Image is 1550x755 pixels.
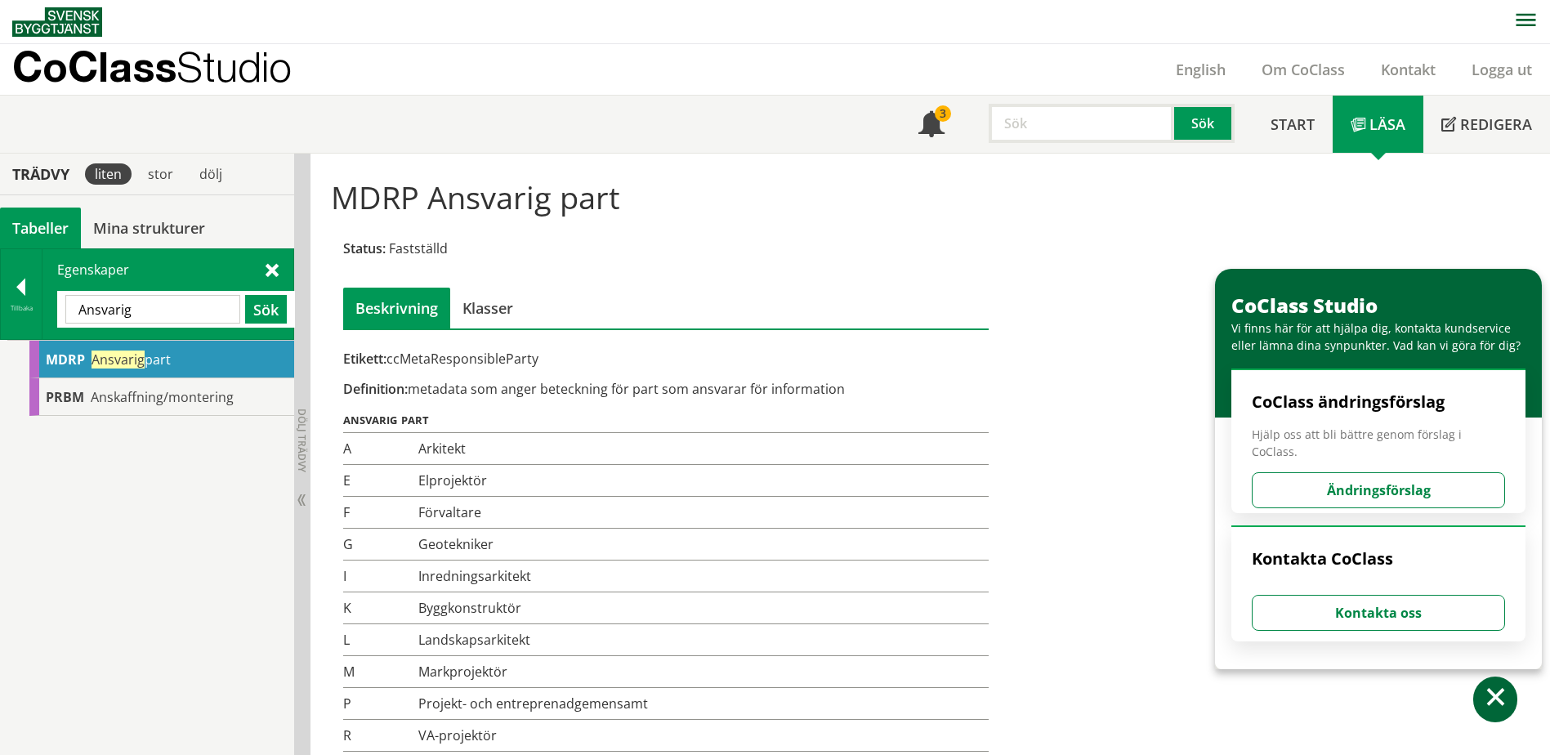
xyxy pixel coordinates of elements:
[900,96,963,153] a: 3
[989,104,1174,143] input: Sök
[92,351,171,369] span: part
[413,688,989,720] td: Projekt- och entreprenadgemensamt
[343,592,413,624] td: K
[343,688,413,720] td: P
[85,163,132,185] div: liten
[1252,391,1505,413] h4: CoClass ändringsförslag
[1363,60,1454,79] a: Kontakt
[1231,292,1378,319] span: CoClass Studio
[1252,426,1505,460] span: Hjälp oss att bli bättre genom förslag i CoClass.
[245,295,287,324] button: Sök
[413,624,989,656] td: Landskapsarkitekt
[1252,548,1505,570] h4: Kontakta CoClass
[1231,319,1534,354] div: Vi finns här för att hjälpa dig, kontakta kundservice eller lämna dina synpunkter. Vad kan vi gör...
[1158,60,1244,79] a: English
[343,433,413,465] td: A
[343,720,413,752] td: R
[176,42,292,91] span: Studio
[918,113,945,139] span: Notifikationer
[65,295,240,324] input: Sök
[935,105,951,122] div: 3
[46,351,85,369] span: MDRP
[413,433,989,465] td: Arkitekt
[1252,604,1505,622] a: Kontakta oss
[343,288,450,328] div: Beskrivning
[343,465,413,497] td: E
[343,656,413,688] td: M
[1174,104,1235,143] button: Sök
[138,163,183,185] div: stor
[42,249,293,339] div: Egenskaper
[343,239,386,257] span: Status:
[331,179,1335,215] h1: MDRP Ansvarig part
[1271,114,1315,134] span: Start
[1423,96,1550,153] a: Redigera
[343,529,413,561] td: G
[12,57,292,76] p: CoClass
[91,388,234,406] span: Anskaffning/montering
[1244,60,1363,79] a: Om CoClass
[1460,114,1532,134] span: Redigera
[12,7,102,37] img: Svensk Byggtjänst
[12,44,327,95] a: CoClassStudio
[413,497,989,529] td: Förvaltare
[1252,595,1505,631] button: Kontakta oss
[343,497,413,529] td: F
[266,261,279,278] span: Stäng sök
[1369,114,1405,134] span: Läsa
[450,288,525,328] div: Klasser
[343,624,413,656] td: L
[389,239,448,257] span: Fastställd
[343,380,989,398] div: metadata som anger beteckning för part som ansvarar för information
[46,388,84,406] span: PRBM
[343,411,989,426] div: ansvarig part
[1252,472,1505,508] button: Ändringsförslag
[92,351,145,369] span: Ansvarig
[190,163,232,185] div: dölj
[413,720,989,752] td: VA-projektör
[413,465,989,497] td: Elprojektör
[343,380,408,398] span: Definition:
[413,529,989,561] td: Geotekniker
[413,656,989,688] td: Markprojektör
[3,165,78,183] div: Trädvy
[343,350,989,368] div: ccMetaResponsibleParty
[1454,60,1550,79] a: Logga ut
[413,561,989,592] td: Inredningsarkitekt
[1253,96,1333,153] a: Start
[81,208,217,248] a: Mina strukturer
[1,302,42,315] div: Tillbaka
[413,592,989,624] td: Byggkonstruktör
[295,409,309,472] span: Dölj trädvy
[343,350,386,368] span: Etikett:
[343,561,413,592] td: I
[1333,96,1423,153] a: Läsa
